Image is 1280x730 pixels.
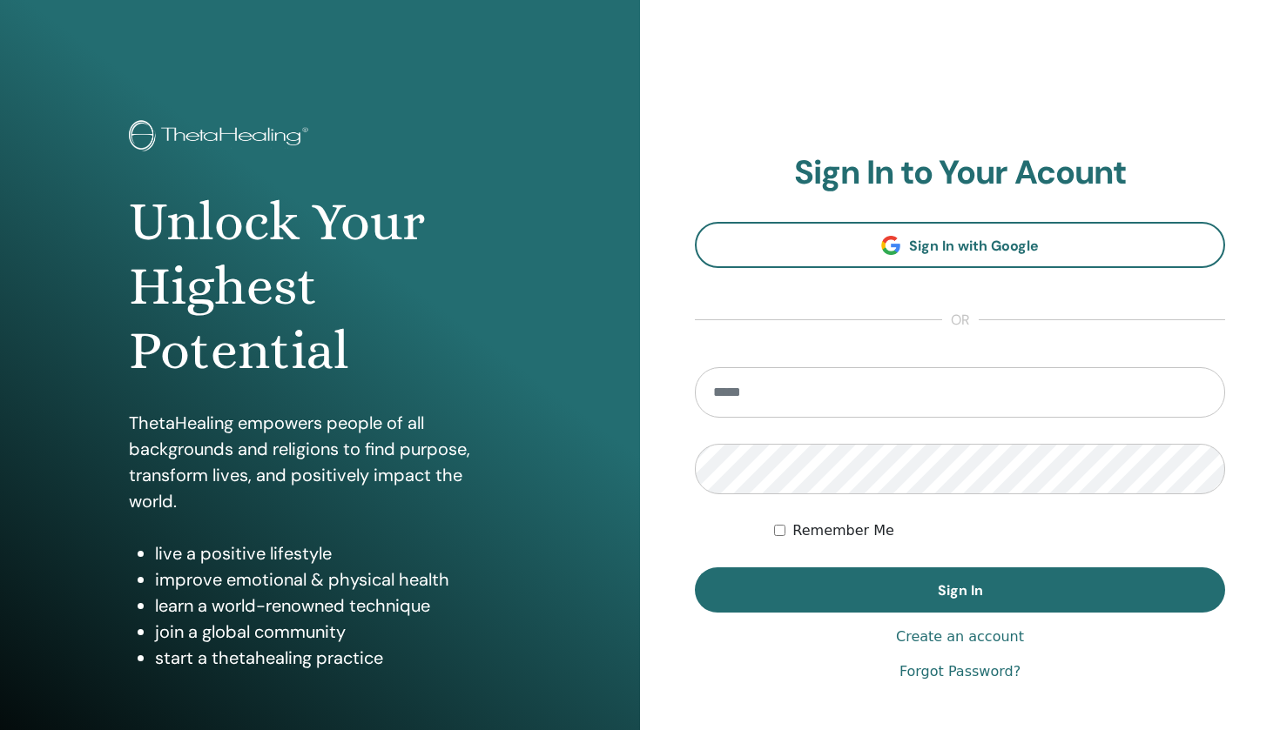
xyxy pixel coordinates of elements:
[695,222,1225,268] a: Sign In with Google
[774,520,1225,541] div: Keep me authenticated indefinitely or until I manually logout
[155,619,512,645] li: join a global community
[896,626,1024,647] a: Create an account
[938,581,983,599] span: Sign In
[942,310,979,331] span: or
[129,190,512,384] h1: Unlock Your Highest Potential
[909,237,1039,255] span: Sign In with Google
[899,661,1021,682] a: Forgot Password?
[695,567,1225,613] button: Sign In
[155,645,512,671] li: start a thetahealing practice
[695,153,1225,193] h2: Sign In to Your Acount
[155,593,512,619] li: learn a world-renowned technique
[792,520,894,541] label: Remember Me
[129,410,512,514] p: ThetaHealing empowers people of all backgrounds and religions to find purpose, transform lives, a...
[155,566,512,593] li: improve emotional & physical health
[155,540,512,566] li: live a positive lifestyle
